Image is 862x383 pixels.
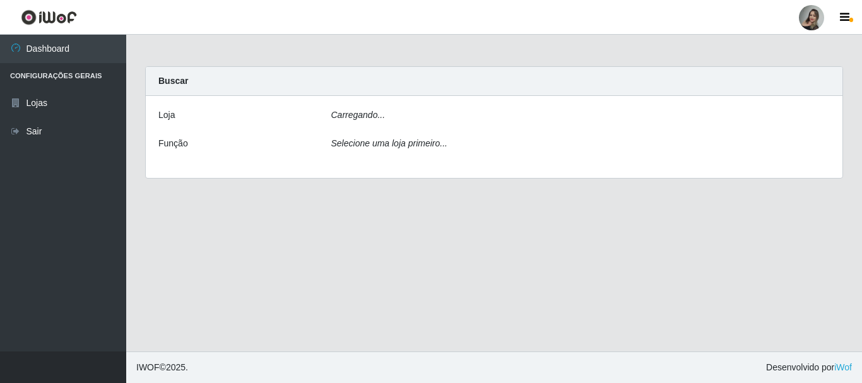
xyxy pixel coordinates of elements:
[136,361,188,374] span: © 2025 .
[136,362,160,372] span: IWOF
[331,138,447,148] i: Selecione uma loja primeiro...
[766,361,852,374] span: Desenvolvido por
[158,109,175,122] label: Loja
[834,362,852,372] a: iWof
[331,110,386,120] i: Carregando...
[158,76,188,86] strong: Buscar
[21,9,77,25] img: CoreUI Logo
[158,137,188,150] label: Função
